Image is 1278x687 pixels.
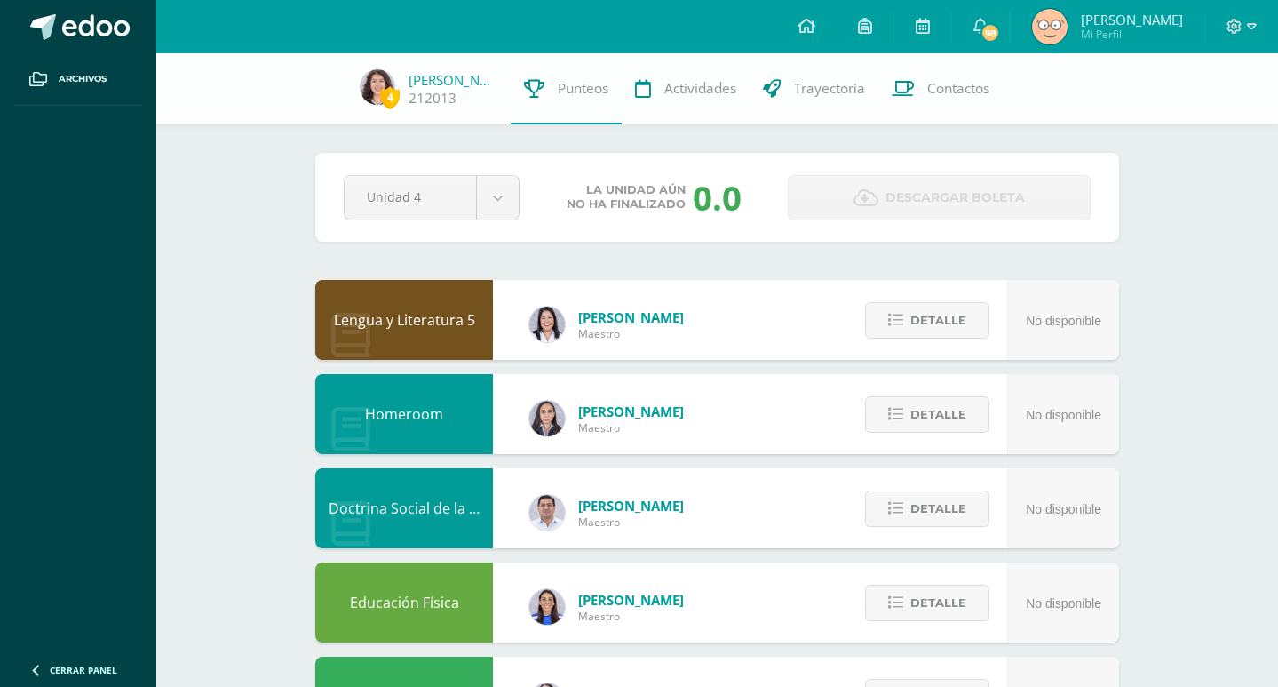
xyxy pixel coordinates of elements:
[578,420,684,435] span: Maestro
[345,176,519,220] a: Unidad 4
[578,403,684,420] span: [PERSON_NAME]
[865,585,989,621] button: Detalle
[578,497,684,515] span: [PERSON_NAME]
[622,53,750,124] a: Actividades
[878,53,1003,124] a: Contactos
[578,308,684,326] span: [PERSON_NAME]
[529,307,565,342] img: fd1196377973db38ffd7ffd912a4bf7e.png
[315,468,493,548] div: Doctrina Social de la Iglesia
[567,183,686,212] span: La unidad aún no ha finalizado
[1032,9,1068,44] img: d16b1e7981894d42e67b8a02ca8f59c5.png
[980,23,1000,43] span: 98
[1081,11,1183,28] span: [PERSON_NAME]
[578,326,684,341] span: Maestro
[910,304,966,337] span: Detalle
[529,401,565,436] img: 35694fb3d471466e11a043d39e0d13e5.png
[360,69,395,105] img: cd821919ff7692dfa18a87eb32455e8d.png
[1081,27,1183,42] span: Mi Perfil
[927,79,989,98] span: Contactos
[1026,502,1101,516] span: No disponible
[578,591,684,609] span: [PERSON_NAME]
[865,491,989,527] button: Detalle
[578,609,684,624] span: Maestro
[380,86,400,108] span: 4
[558,79,608,98] span: Punteos
[750,53,878,124] a: Trayectoria
[910,587,966,619] span: Detalle
[409,89,456,108] a: 212013
[315,280,493,360] div: Lengua y Literatura 5
[885,176,1025,220] span: Descargar boleta
[910,398,966,431] span: Detalle
[693,174,742,220] div: 0.0
[50,664,117,676] span: Cerrar panel
[59,72,107,86] span: Archivos
[1026,408,1101,422] span: No disponible
[910,492,966,525] span: Detalle
[409,71,497,89] a: [PERSON_NAME]
[794,79,865,98] span: Trayectoria
[529,495,565,531] img: 15aaa72b904403ebb7ec886ca542c491.png
[367,176,454,218] span: Unidad 4
[315,563,493,643] div: Educación Física
[14,53,142,106] a: Archivos
[865,396,989,433] button: Detalle
[315,374,493,454] div: Homeroom
[578,515,684,530] span: Maestro
[1026,596,1101,611] span: No disponible
[511,53,622,124] a: Punteos
[529,589,565,625] img: 0eea5a6ff783132be5fd5ba128356f6f.png
[664,79,736,98] span: Actividades
[865,302,989,339] button: Detalle
[1026,314,1101,328] span: No disponible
